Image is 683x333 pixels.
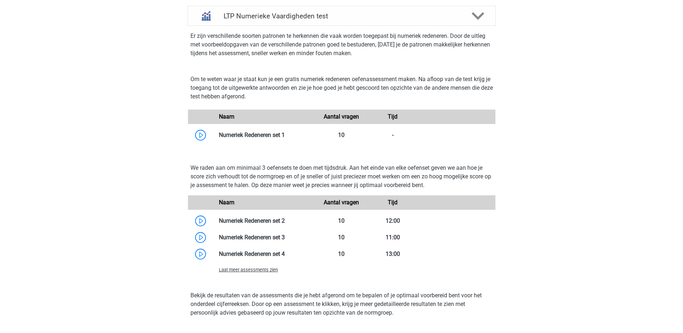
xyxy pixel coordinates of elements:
h4: LTP Numerieke Vaardigheden test [224,12,459,20]
img: numeriek redeneren [197,6,215,25]
a: numeriek redeneren LTP Numerieke Vaardigheden test [185,6,499,26]
p: Om te weten waar je staat kun je een gratis numeriek redeneren oefenassessment maken. Na afloop v... [190,75,493,101]
div: Tijd [367,198,418,207]
div: Numeriek Redeneren set 4 [214,250,316,258]
p: Er zijn verschillende soorten patronen te herkennen die vaak worden toegepast bij numeriek redene... [190,32,493,58]
p: Bekijk de resultaten van de assessments die je hebt afgerond om te bepalen of je optimaal voorber... [190,291,493,317]
div: Numeriek Redeneren set 3 [214,233,316,242]
div: Numeriek Redeneren set 2 [214,217,316,225]
div: Tijd [367,112,418,121]
div: Aantal vragen [316,112,367,121]
span: Laat meer assessments zien [219,267,278,272]
div: Numeriek Redeneren set 1 [214,131,316,139]
div: Aantal vragen [316,198,367,207]
p: We raden aan om minimaal 3 oefensets te doen met tijdsdruk. Aan het einde van elke oefenset geven... [190,164,493,190]
div: Naam [214,112,316,121]
div: Naam [214,198,316,207]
